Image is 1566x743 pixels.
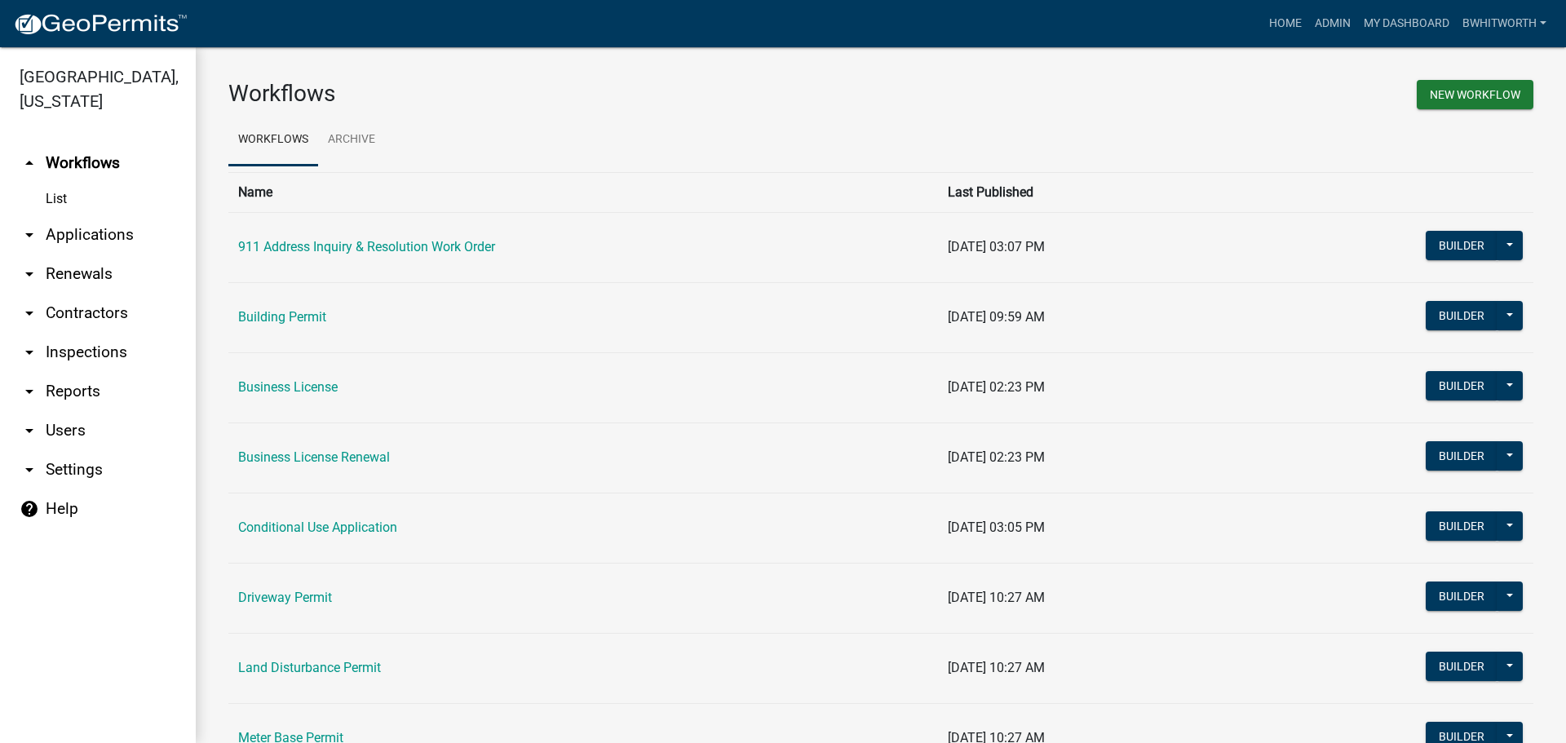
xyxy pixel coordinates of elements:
a: Archive [318,114,385,166]
i: arrow_drop_up [20,153,39,173]
i: arrow_drop_down [20,225,39,245]
a: Business License [238,379,338,395]
i: help [20,499,39,519]
a: Business License Renewal [238,449,390,465]
button: New Workflow [1417,80,1533,109]
i: arrow_drop_down [20,460,39,480]
h3: Workflows [228,80,869,108]
span: [DATE] 10:27 AM [948,590,1045,605]
button: Builder [1426,301,1497,330]
i: arrow_drop_down [20,421,39,440]
a: Home [1263,8,1308,39]
a: 911 Address Inquiry & Resolution Work Order [238,239,495,254]
i: arrow_drop_down [20,303,39,323]
button: Builder [1426,441,1497,471]
button: Builder [1426,582,1497,611]
th: Last Published [938,172,1234,212]
a: Land Disturbance Permit [238,660,381,675]
a: Building Permit [238,309,326,325]
a: Admin [1308,8,1357,39]
button: Builder [1426,511,1497,541]
i: arrow_drop_down [20,382,39,401]
span: [DATE] 10:27 AM [948,660,1045,675]
a: My Dashboard [1357,8,1456,39]
a: Conditional Use Application [238,520,397,535]
i: arrow_drop_down [20,264,39,284]
a: Driveway Permit [238,590,332,605]
span: [DATE] 09:59 AM [948,309,1045,325]
button: Builder [1426,371,1497,400]
span: [DATE] 02:23 PM [948,379,1045,395]
a: Workflows [228,114,318,166]
span: [DATE] 02:23 PM [948,449,1045,465]
button: Builder [1426,652,1497,681]
i: arrow_drop_down [20,343,39,362]
button: Builder [1426,231,1497,260]
span: [DATE] 03:05 PM [948,520,1045,535]
th: Name [228,172,938,212]
a: BWhitworth [1456,8,1553,39]
span: [DATE] 03:07 PM [948,239,1045,254]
